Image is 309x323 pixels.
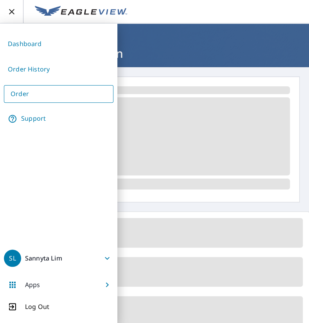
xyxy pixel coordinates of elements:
p: Log Out [25,302,49,311]
p: sannyta lim [25,254,62,262]
button: Log Out [4,302,113,311]
a: Order History [4,60,113,79]
p: Apps [25,280,40,289]
button: Apps [4,275,113,294]
a: Dashboard [4,34,113,54]
a: Support [4,109,113,128]
a: Order [4,85,113,103]
nav: breadcrumb [9,30,300,42]
div: SL [4,250,21,267]
img: EV Logo [35,6,127,18]
h1: Contact Information [9,45,300,61]
button: SLsannyta lim [4,249,113,268]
